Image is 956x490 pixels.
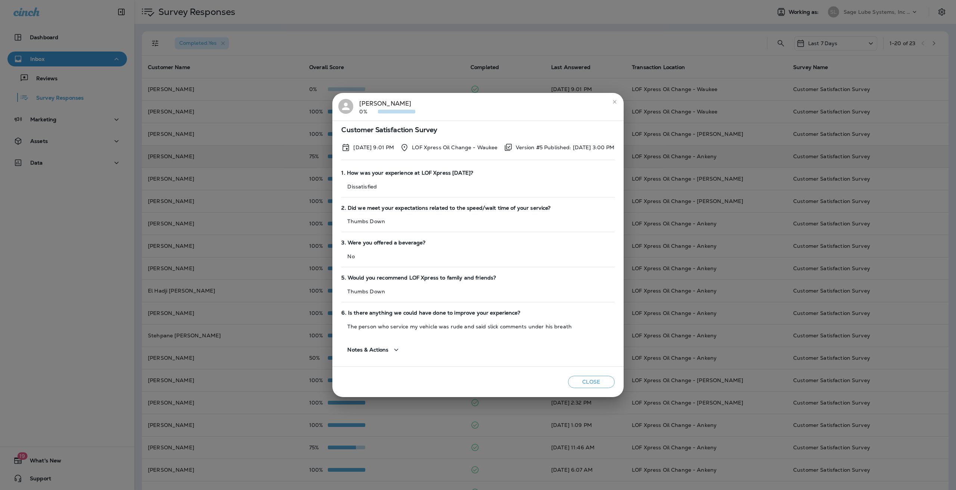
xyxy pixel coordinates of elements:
[341,218,614,224] p: Thumbs Down
[359,109,378,115] p: 0%
[341,205,614,211] span: 2. Did we meet your expectations related to the speed/wait time of your service?
[341,240,614,246] span: 3. Were you offered a beverage?
[341,275,614,281] span: 5. Would you recommend LOF Xpress to family and friends?
[341,324,614,330] p: The person who service my vehicle was rude and said slick comments under his breath
[341,127,614,133] span: Customer Satisfaction Survey
[341,310,614,316] span: 6. Is there anything we could have done to improve your experience?
[359,99,415,115] div: [PERSON_NAME]
[609,96,621,108] button: close
[341,339,406,361] button: Notes & Actions
[341,253,614,259] p: No
[516,144,615,150] p: Version #5 Published: [DATE] 3:00 PM
[568,376,615,388] button: Close
[341,170,614,176] span: 1. How was your experience at LOF Xpress [DATE]?
[353,144,394,150] p: Sep 9, 2025 9:01 PM
[347,347,388,353] span: Notes & Actions
[341,288,614,294] p: Thumbs Down
[341,184,614,190] p: Dissatisfied
[412,144,497,150] p: LOF Xpress Oil Change - Waukee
